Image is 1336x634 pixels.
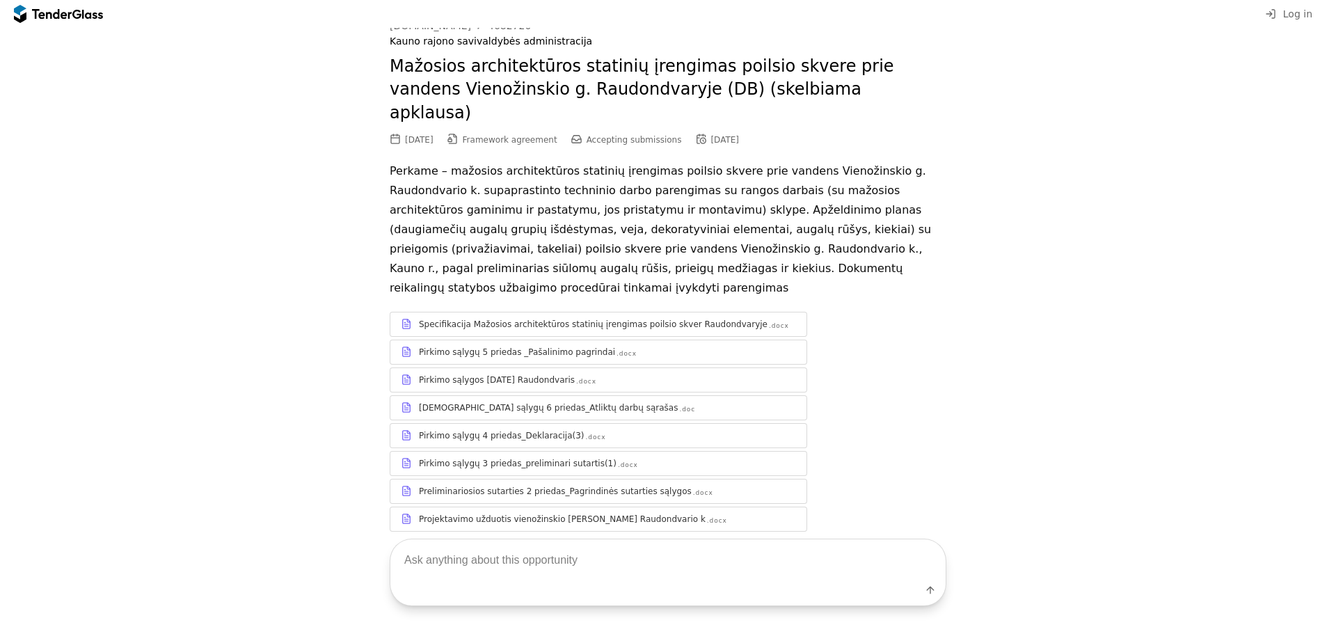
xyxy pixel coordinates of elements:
[390,21,471,31] div: [DOMAIN_NAME]
[390,423,807,448] a: Pirkimo sąlygų 4 priedas_Deklaracija(3).docx
[419,486,692,497] div: Preliminariosios sutarties 2 priedas_Pagrindinės sutarties sąlygos
[390,395,807,420] a: [DEMOGRAPHIC_DATA] sąlygų 6 priedas_Atliktų darbų sąrašas.doc
[390,451,807,476] a: Pirkimo sąlygų 3 priedas_preliminari sutartis(1).docx
[390,367,807,393] a: Pirkimo sąlygos [DATE] Raudondvaris.docx
[419,430,584,441] div: Pirkimo sąlygų 4 priedas_Deklaracija(3)
[405,135,434,145] div: [DATE]
[419,374,575,386] div: Pirkimo sąlygos [DATE] Raudondvaris
[1283,8,1312,19] span: Log in
[693,489,713,498] div: .docx
[710,135,739,145] div: [DATE]
[587,135,682,145] span: Accepting submissions
[586,433,606,442] div: .docx
[1261,6,1317,23] button: Log in
[463,135,557,145] span: Framework agreement
[679,405,695,414] div: .doc
[576,377,596,386] div: .docx
[488,21,531,31] div: 4682720
[419,402,678,413] div: [DEMOGRAPHIC_DATA] sąlygų 6 priedas_Atliktų darbų sąrašas
[390,161,946,298] p: Perkame – mažosios architektūros statinių įrengimas poilsio skvere prie vandens Vienožinskio g. R...
[390,479,807,504] a: Preliminariosios sutarties 2 priedas_Pagrindinės sutarties sąlygos.docx
[390,312,807,337] a: Specifikacija Mažosios architektūros statinių įrengimas poilsio skver Raudondvaryje.docx
[618,461,638,470] div: .docx
[419,319,768,330] div: Specifikacija Mažosios architektūros statinių įrengimas poilsio skver Raudondvaryje
[390,507,807,532] a: Projektavimo užduotis vienožinskio [PERSON_NAME] Raudondvario k.docx
[390,55,946,125] h2: Mažosios architektūros statinių įrengimas poilsio skvere prie vandens Vienožinskio g. Raudondvary...
[390,340,807,365] a: Pirkimo sąlygų 5 priedas _Pašalinimo pagrindai.docx
[617,349,637,358] div: .docx
[419,458,617,469] div: Pirkimo sąlygų 3 priedas_preliminari sutartis(1)
[390,35,946,47] div: Kauno rajono savivaldybės administracija
[419,347,615,358] div: Pirkimo sąlygų 5 priedas _Pašalinimo pagrindai
[769,322,789,331] div: .docx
